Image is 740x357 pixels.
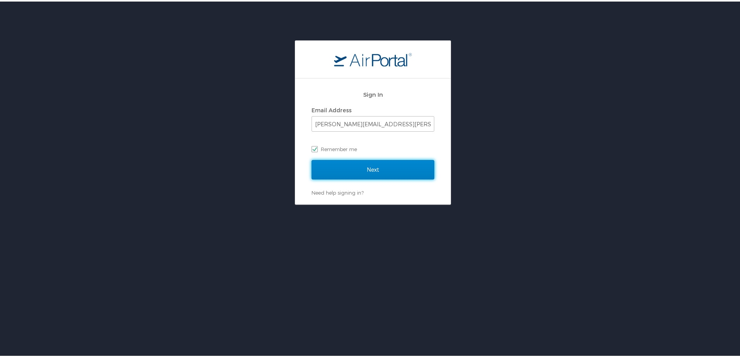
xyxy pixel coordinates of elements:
h2: Sign In [312,89,434,98]
input: Next [312,158,434,178]
label: Email Address [312,105,352,112]
img: logo [334,51,412,65]
label: Remember me [312,142,434,153]
a: Need help signing in? [312,188,364,194]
